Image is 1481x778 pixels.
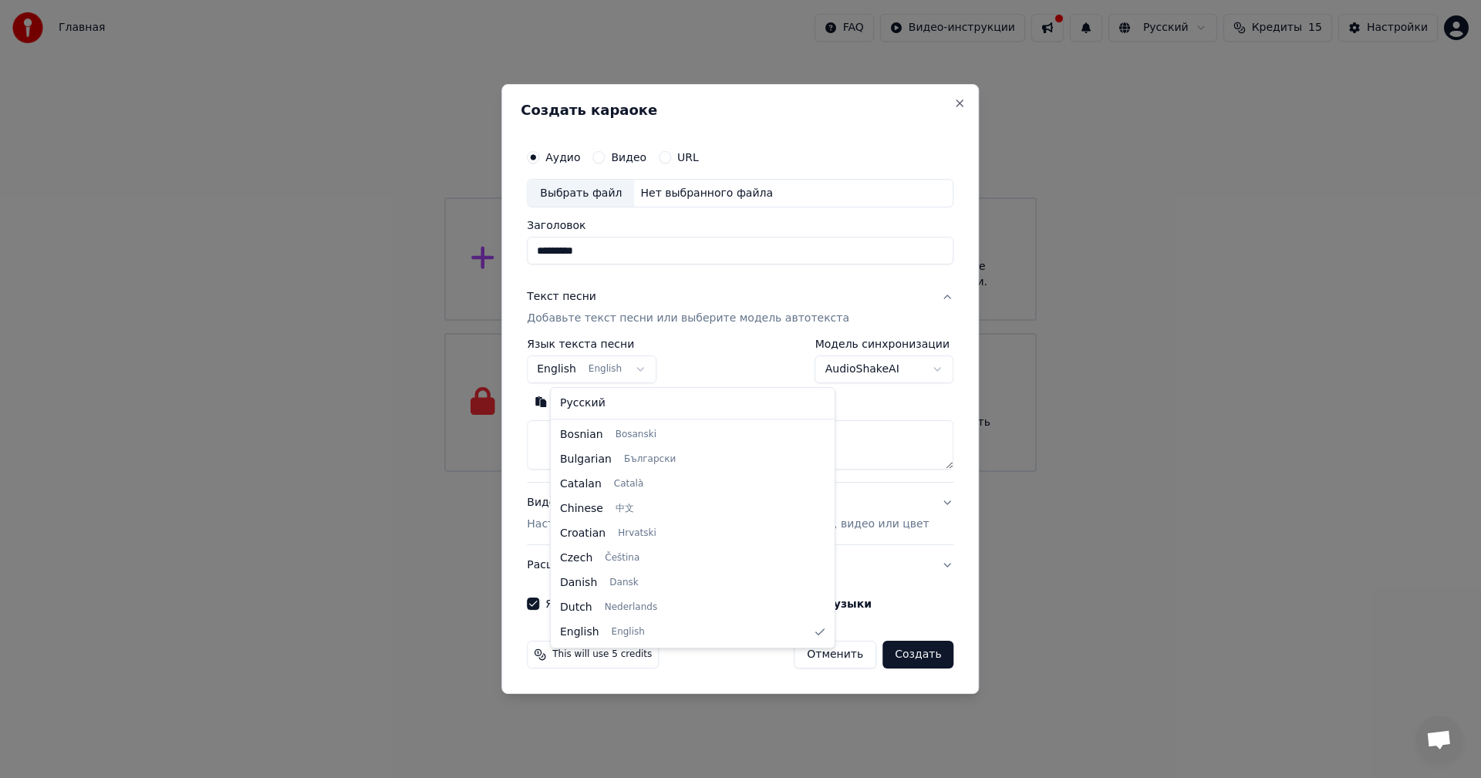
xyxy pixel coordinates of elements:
[605,552,639,564] span: Čeština
[616,503,634,515] span: 中文
[609,577,638,589] span: Dansk
[560,625,599,640] span: English
[612,626,645,638] span: English
[624,453,676,466] span: Български
[616,429,656,441] span: Bosanski
[560,501,603,517] span: Chinese
[605,601,657,614] span: Nederlands
[560,427,603,443] span: Bosnian
[560,396,606,411] span: Русский
[560,477,602,492] span: Catalan
[560,575,597,591] span: Danish
[560,551,592,566] span: Czech
[618,527,656,540] span: Hrvatski
[560,452,612,467] span: Bulgarian
[560,600,592,615] span: Dutch
[560,526,606,541] span: Croatian
[614,478,643,490] span: Català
